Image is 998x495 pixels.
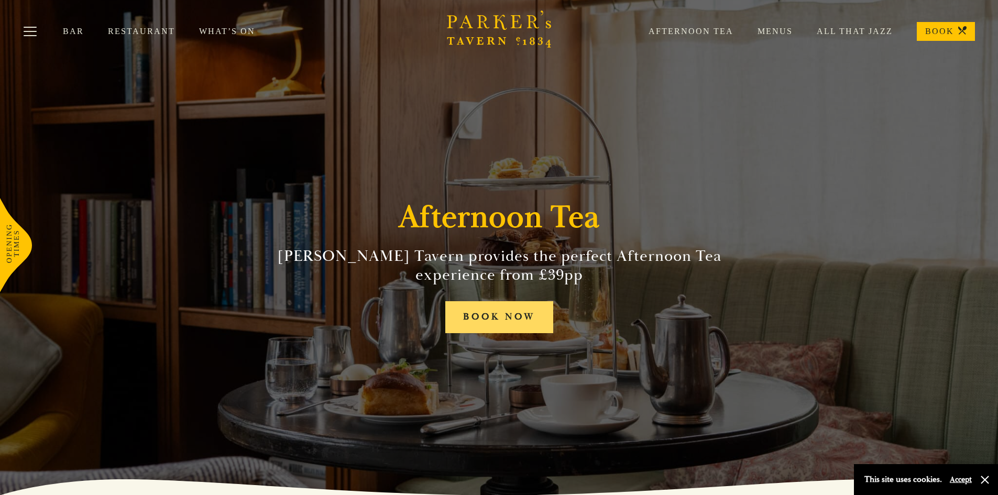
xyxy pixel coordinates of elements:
[260,247,738,284] h2: [PERSON_NAME] Tavern provides the perfect Afternoon Tea experience from £39pp
[980,475,990,485] button: Close and accept
[864,472,942,487] p: This site uses cookies.
[950,475,972,485] button: Accept
[399,199,600,236] h1: Afternoon Tea
[445,301,553,333] a: BOOK NOW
